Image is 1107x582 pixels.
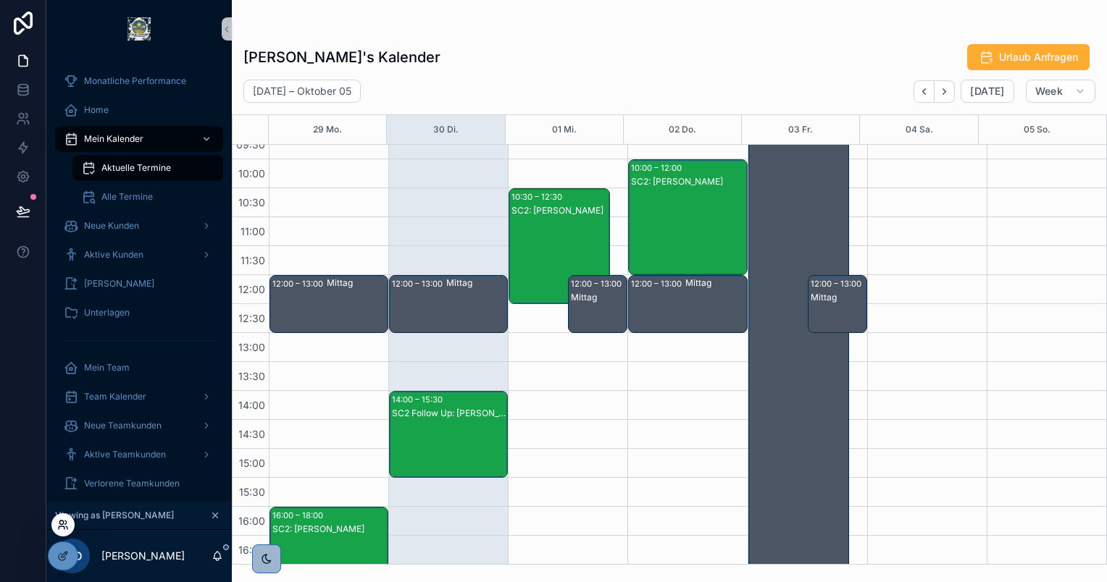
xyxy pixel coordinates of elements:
div: Mittag [811,292,866,303]
span: Neue Teamkunden [84,420,162,431]
div: Mittag [327,277,387,289]
div: scrollable content [46,58,232,502]
div: 12:00 – 13:00 [272,277,327,291]
div: 14:00 – 15:30 [392,392,446,407]
div: SC2 Follow Up: [PERSON_NAME] [392,408,506,419]
div: 12:00 – 13:00Mittag [629,276,746,332]
div: SC2: [PERSON_NAME] [272,523,387,535]
button: 03 Fr. [788,115,813,144]
a: Aktuelle Termine [72,155,223,181]
div: 12:00 – 13:00 [811,277,865,291]
a: Neue Teamkunden [55,413,223,439]
button: Back [914,80,935,103]
a: Mein Kalender [55,126,223,152]
span: 15:00 [235,457,269,469]
span: 12:00 [235,283,269,295]
span: Verlorene Teamkunden [84,478,180,489]
span: [DATE] [970,85,1004,98]
a: Monatliche Performance [55,68,223,94]
div: 12:00 – 13:00 [631,277,685,291]
span: 12:30 [235,312,269,324]
button: Week [1026,80,1095,103]
button: 29 Mo. [313,115,342,144]
button: Next [935,80,955,103]
a: Aktive Kunden [55,242,223,268]
div: 16:00 – 18:00 [272,508,327,523]
span: Viewing as [PERSON_NAME] [55,510,174,521]
span: [PERSON_NAME] [84,278,154,290]
a: Alle Termine [72,184,223,210]
div: Mittag [571,292,626,303]
h1: [PERSON_NAME]'s Kalender [243,47,440,67]
span: Monatliche Performance [84,75,186,87]
span: 14:00 [235,399,269,411]
span: 16:00 [235,515,269,527]
div: 12:00 – 13:00Mittag [809,276,866,332]
div: 10:30 – 12:30SC2: [PERSON_NAME] [509,189,609,303]
a: Unterlagen [55,300,223,326]
div: 10:00 – 12:00SC2: [PERSON_NAME] [629,160,746,274]
span: Aktive Teamkunden [84,449,166,460]
span: Team Kalender [84,391,146,402]
div: 10:00 – 12:00 [631,161,685,175]
button: 30 Di. [433,115,459,144]
div: 12:00 – 13:00Mittag [270,276,388,332]
span: Week [1035,85,1063,98]
div: 12:00 – 13:00Mittag [390,276,507,332]
a: Mein Team [55,355,223,381]
span: Mein Kalender [84,133,143,145]
span: 14:30 [235,428,269,440]
button: [DATE] [961,80,1014,103]
span: Alle Termine [101,191,153,203]
a: Team Kalender [55,384,223,410]
div: Mittag [685,277,745,289]
a: Verlorene Teamkunden [55,471,223,497]
img: App logo [128,17,151,41]
div: SC2: [PERSON_NAME] [511,205,609,216]
span: Aktive Kunden [84,249,143,261]
span: 11:30 [237,254,269,266]
span: 16:30 [235,544,269,556]
button: Urlaub Anfragen [967,44,1090,70]
div: Mittag [446,277,506,289]
span: 13:00 [235,341,269,353]
div: SC2: [PERSON_NAME] [631,176,745,187]
a: Neue Kunden [55,213,223,239]
span: Home [84,104,109,116]
button: 01 Mi. [552,115,577,144]
span: Aktuelle Termine [101,162,171,174]
span: Urlaub Anfragen [999,50,1078,64]
button: 02 Do. [669,115,696,144]
a: [PERSON_NAME] [55,271,223,297]
span: Unterlagen [84,307,130,319]
button: 04 Sa. [906,115,933,144]
span: 10:00 [235,167,269,180]
div: 12:00 – 13:00 [392,277,446,291]
span: 10:30 [235,196,269,208]
span: 09:30 [233,138,269,151]
span: Neue Kunden [84,220,139,232]
div: 14:00 – 15:30SC2 Follow Up: [PERSON_NAME] [390,392,507,477]
button: 05 So. [1024,115,1050,144]
a: Aktive Teamkunden [55,442,223,468]
span: Mein Team [84,362,130,374]
span: 13:30 [235,370,269,382]
a: Home [55,97,223,123]
div: 10:30 – 12:30 [511,190,566,204]
span: 11:00 [237,225,269,237]
span: 15:30 [235,486,269,498]
h2: [DATE] – Oktober 05 [253,84,351,98]
div: 12:00 – 13:00 [571,277,625,291]
p: [PERSON_NAME] [101,549,185,563]
div: 12:00 – 13:00Mittag [569,276,627,332]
